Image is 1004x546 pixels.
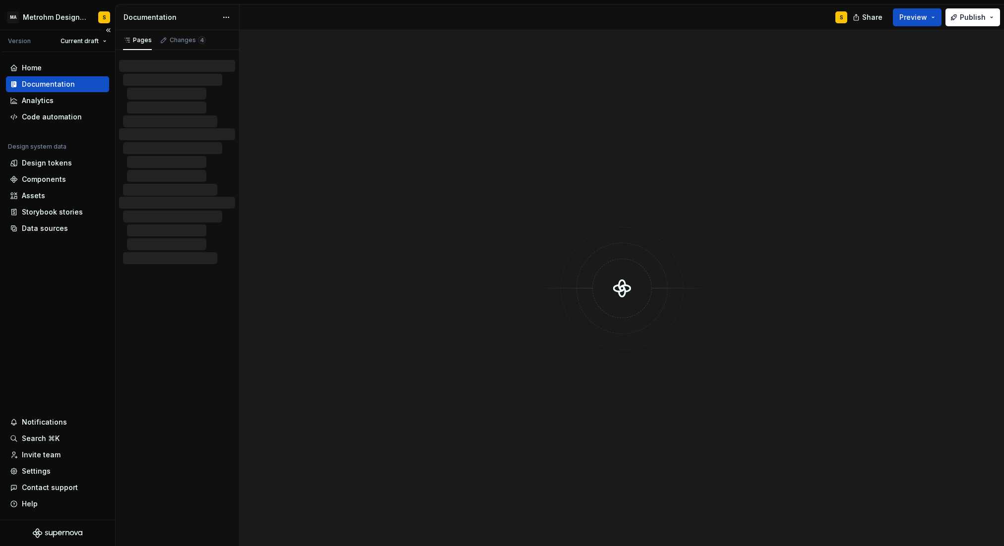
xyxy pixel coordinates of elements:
button: Publish [945,8,1000,26]
div: MA [7,11,19,23]
span: 4 [198,36,206,44]
a: Home [6,60,109,76]
button: Search ⌘K [6,431,109,446]
a: Code automation [6,109,109,125]
div: Storybook stories [22,207,83,217]
button: Collapse sidebar [101,23,115,37]
button: Share [848,8,889,26]
button: Help [6,496,109,512]
a: Storybook stories [6,204,109,220]
a: Documentation [6,76,109,92]
div: Home [22,63,42,73]
a: Settings [6,463,109,479]
div: Documentation [22,79,75,89]
div: Settings [22,466,51,476]
a: Components [6,171,109,187]
svg: Supernova Logo [33,528,82,538]
div: Invite team [22,450,61,460]
div: Design system data [8,143,66,151]
button: Preview [893,8,941,26]
div: Contact support [22,483,78,492]
div: Documentation [124,12,217,22]
span: Preview [899,12,927,22]
div: S [840,13,843,21]
div: Version [8,37,31,45]
button: Contact support [6,480,109,495]
div: Components [22,174,66,184]
div: Code automation [22,112,82,122]
div: Design tokens [22,158,72,168]
a: Data sources [6,220,109,236]
div: Metrohm Design System [23,12,86,22]
div: Pages [123,36,152,44]
div: Help [22,499,38,509]
a: Analytics [6,93,109,109]
button: Current draft [56,34,111,48]
div: S [103,13,106,21]
span: Share [862,12,882,22]
button: MAMetrohm Design SystemS [2,6,113,28]
div: Analytics [22,96,54,106]
div: Changes [170,36,206,44]
span: Publish [960,12,986,22]
div: Search ⌘K [22,434,60,443]
div: Notifications [22,417,67,427]
a: Invite team [6,447,109,463]
button: Notifications [6,414,109,430]
div: Data sources [22,223,68,233]
a: Design tokens [6,155,109,171]
div: Assets [22,191,45,201]
a: Assets [6,188,109,204]
span: Current draft [61,37,99,45]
